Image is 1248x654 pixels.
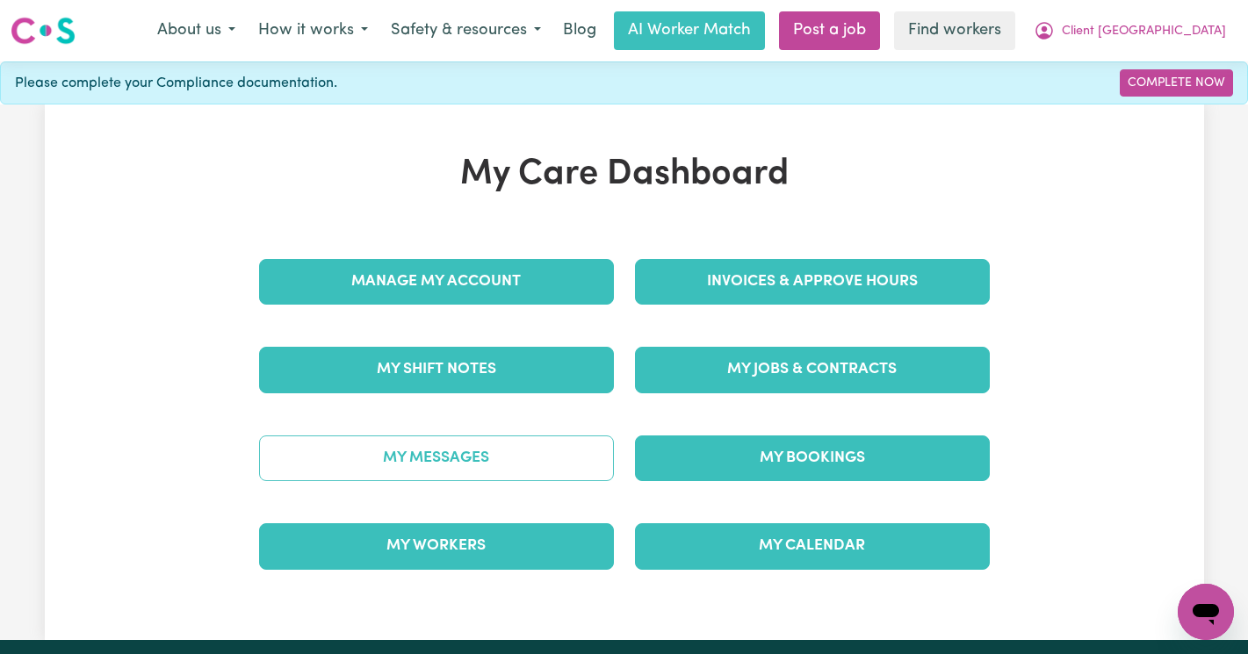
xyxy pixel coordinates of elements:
button: Safety & resources [379,12,552,49]
button: About us [146,12,247,49]
a: My Workers [259,523,614,569]
a: Blog [552,11,607,50]
a: My Shift Notes [259,347,614,392]
a: Manage My Account [259,259,614,305]
span: Client [GEOGRAPHIC_DATA] [1062,22,1226,41]
a: Complete Now [1120,69,1233,97]
a: My Messages [259,435,614,481]
button: My Account [1022,12,1237,49]
a: Post a job [779,11,880,50]
a: My Bookings [635,435,990,481]
h1: My Care Dashboard [249,154,1000,196]
button: How it works [247,12,379,49]
a: Careseekers logo [11,11,76,51]
a: My Jobs & Contracts [635,347,990,392]
a: AI Worker Match [614,11,765,50]
a: Invoices & Approve Hours [635,259,990,305]
img: Careseekers logo [11,15,76,47]
a: Find workers [894,11,1015,50]
span: Please complete your Compliance documentation. [15,73,337,94]
a: My Calendar [635,523,990,569]
iframe: Button to launch messaging window [1178,584,1234,640]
